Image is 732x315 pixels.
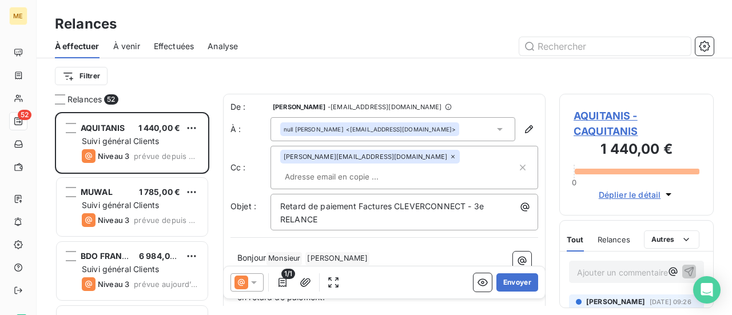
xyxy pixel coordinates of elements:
span: 0 [572,178,576,187]
span: AQUITANIS [81,123,125,133]
span: Vous constaterez ci-dessous que ces retards sont plus que conséquents. [237,305,518,315]
span: [PERSON_NAME] [273,103,325,110]
span: À venir [113,41,140,52]
span: Objet : [230,201,256,211]
span: Suivi général Clients [82,264,159,274]
div: ME [9,7,27,25]
span: prévue aujourd’hui [134,280,198,289]
span: prévue depuis 5 jours [134,151,198,161]
span: Déplier le détail [599,189,661,201]
button: Envoyer [496,273,538,292]
input: Adresse email en copie ... [280,168,412,185]
span: [PERSON_NAME][EMAIL_ADDRESS][DOMAIN_NAME] [284,153,447,160]
span: Suivi général Clients [82,200,159,210]
span: prévue depuis 3 jours [134,216,198,225]
span: À effectuer [55,41,100,52]
span: Relances [598,235,630,244]
button: Déplier le détail [595,188,678,201]
span: Niveau 3 [98,280,129,289]
span: AQUITANIS - CAQUITANIS [574,108,699,139]
div: Open Intercom Messenger [693,276,721,304]
label: Cc : [230,162,270,173]
span: Niveau 3 [98,216,129,225]
span: Monsieur [266,252,302,265]
span: null [PERSON_NAME] [284,125,344,133]
span: Analyse [208,41,238,52]
h3: Relances [55,14,117,34]
span: 1 440,00 € [138,123,181,133]
h3: 1 440,00 € [574,139,699,162]
span: 1 785,00 € [139,187,181,197]
button: Autres [644,230,699,249]
span: 1/1 [281,269,295,279]
span: [PERSON_NAME] [305,252,369,265]
span: De : [230,101,270,113]
button: Filtrer [55,67,108,85]
span: 52 [104,94,118,105]
input: Rechercher [519,37,691,55]
span: Effectuées [154,41,194,52]
span: Tout [567,235,584,244]
span: MUWAL [81,187,113,197]
div: <[EMAIL_ADDRESS][DOMAIN_NAME]> [284,125,456,133]
span: BDO FRANCE [81,251,133,261]
span: 52 [18,110,31,120]
span: Relances [67,94,102,105]
span: Bonjour [237,253,266,262]
span: Suivi général Clients [82,136,159,146]
label: À : [230,123,270,135]
span: 6 984,00 € [139,251,183,261]
span: - [EMAIL_ADDRESS][DOMAIN_NAME] [328,103,441,110]
span: Retard de paiement Factures CLEVERCONNECT - 3e RELANCE [280,201,486,224]
div: grid [55,112,209,315]
span: Niveau 3 [98,151,129,161]
span: [DATE] 09:26 [650,298,691,305]
span: [PERSON_NAME] [586,297,645,307]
